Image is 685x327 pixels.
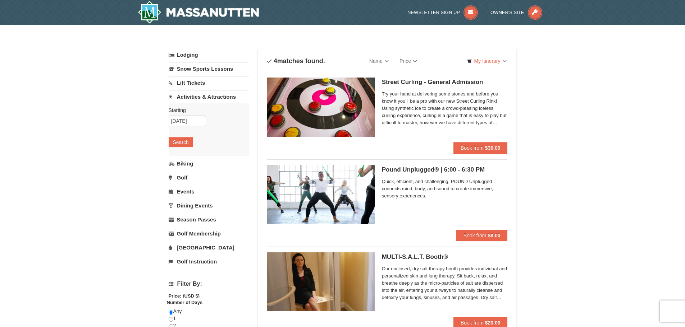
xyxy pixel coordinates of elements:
[169,171,249,184] a: Golf
[169,90,249,103] a: Activities & Attractions
[364,54,394,68] a: Name
[488,233,500,238] strong: $8.00
[169,62,249,75] a: Snow Sports Lessons
[461,320,484,326] span: Book from
[382,265,508,301] span: Our enclosed, dry salt therapy booth provides individual and personalized skin and lung therapy. ...
[169,241,249,254] a: [GEOGRAPHIC_DATA]
[461,145,484,151] span: Book from
[169,185,249,198] a: Events
[490,10,542,15] a: Owner's Site
[463,233,487,238] span: Book from
[407,10,460,15] span: Newsletter Sign Up
[485,320,501,326] strong: $20.00
[490,10,524,15] span: Owner's Site
[267,252,375,311] img: 6619873-480-72cc3260.jpg
[382,90,508,126] span: Try your hand at delivering some stones and before you know it you’ll be a pro with our new Stree...
[138,1,259,24] a: Massanutten Resort
[169,76,249,89] a: Lift Tickets
[169,199,249,212] a: Dining Events
[169,213,249,226] a: Season Passes
[138,1,259,24] img: Massanutten Resort Logo
[394,54,423,68] a: Price
[382,166,508,173] h5: Pound Unplugged® | 6:00 - 6:30 PM
[169,137,193,147] button: Search
[485,145,501,151] strong: $30.00
[407,10,478,15] a: Newsletter Sign Up
[462,56,511,66] a: My Itinerary
[267,78,375,136] img: 15390471-88-44377514.jpg
[169,157,249,170] a: Biking
[169,227,249,240] a: Golf Membership
[169,255,249,268] a: Golf Instruction
[382,253,508,261] h5: MULTI-S.A.L.T. Booth®
[169,48,249,61] a: Lodging
[456,230,508,241] button: Book from $8.00
[169,281,249,287] h4: Filter By:
[382,79,508,86] h5: Street Curling - General Admission
[267,165,375,224] img: 6619873-766-b90b3eb3.jpg
[453,142,508,154] button: Book from $30.00
[169,107,243,114] label: Starting
[382,178,508,200] span: Quick, efficient, and challenging, POUND Unplugged connects mind, body, and sound to create immer...
[167,300,203,305] strong: Number of Days
[169,293,200,299] strong: Price: (USD $)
